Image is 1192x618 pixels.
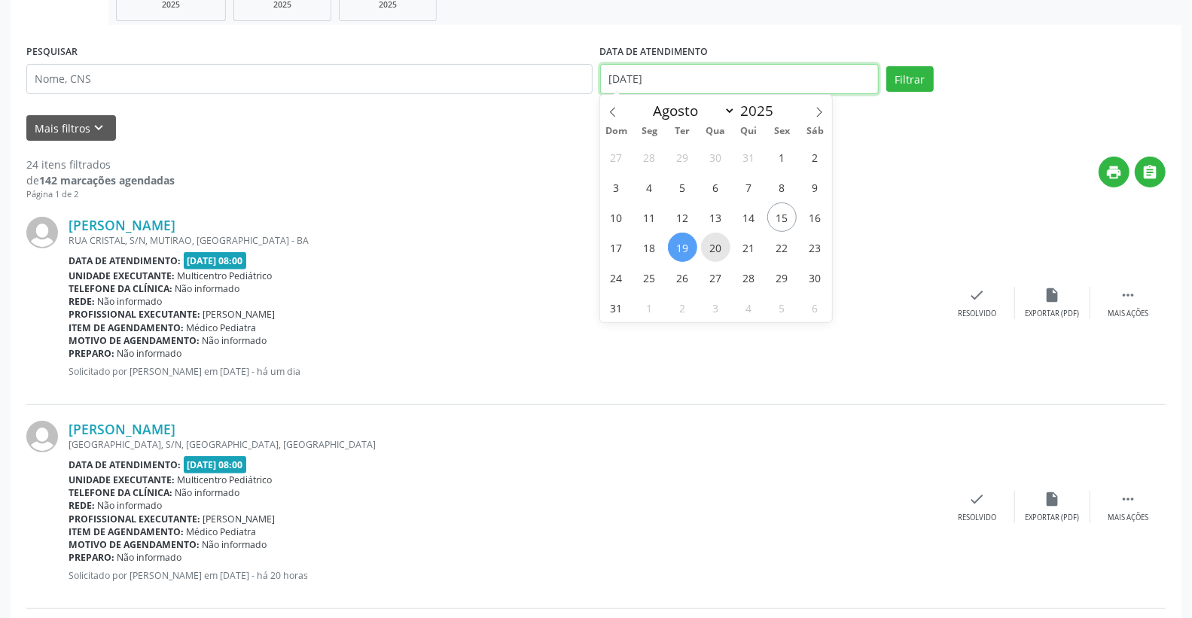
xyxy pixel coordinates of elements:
b: Data de atendimento: [69,458,181,471]
div: 24 itens filtrados [26,157,175,172]
i: check [969,287,986,303]
i: print [1106,164,1123,181]
span: Agosto 24, 2025 [602,263,631,292]
span: Multicentro Pediátrico [178,473,273,486]
input: Selecione um intervalo [600,64,880,94]
a: [PERSON_NAME] [69,421,175,437]
span: Agosto 9, 2025 [800,172,830,202]
span: Não informado [98,499,163,512]
span: Multicentro Pediátrico [178,269,273,282]
div: Exportar (PDF) [1026,513,1080,523]
button: Mais filtroskeyboard_arrow_down [26,115,116,142]
p: Solicitado por [PERSON_NAME] em [DATE] - há 20 horas [69,569,940,582]
span: Médico Pediatra [187,321,257,334]
span: Não informado [203,538,267,551]
b: Unidade executante: [69,473,175,486]
b: Unidade executante: [69,269,175,282]
span: [PERSON_NAME] [203,513,276,525]
span: Agosto 30, 2025 [800,263,830,292]
span: Agosto 17, 2025 [602,233,631,262]
span: Médico Pediatra [187,525,257,538]
span: Agosto 11, 2025 [635,202,664,232]
span: Seg [633,126,666,136]
span: Não informado [117,347,182,360]
i: check [969,491,986,507]
span: Dom [600,126,633,136]
span: Agosto 8, 2025 [767,172,797,202]
b: Profissional executante: [69,513,200,525]
span: Agosto 20, 2025 [701,233,730,262]
span: Agosto 14, 2025 [734,202,764,232]
select: Month [646,100,736,121]
span: [DATE] 08:00 [184,456,247,473]
img: img [26,421,58,452]
label: DATA DE ATENDIMENTO [600,41,709,64]
div: Mais ações [1108,513,1148,523]
span: Agosto 22, 2025 [767,233,797,262]
b: Preparo: [69,347,114,360]
b: Preparo: [69,551,114,564]
b: Motivo de agendamento: [69,334,200,347]
span: [PERSON_NAME] [203,308,276,321]
i:  [1120,491,1136,507]
span: Não informado [117,551,182,564]
span: Agosto 21, 2025 [734,233,764,262]
span: Qui [733,126,766,136]
b: Item de agendamento: [69,525,184,538]
span: Julho 31, 2025 [734,142,764,172]
span: Agosto 4, 2025 [635,172,664,202]
a: [PERSON_NAME] [69,217,175,233]
div: Página 1 de 2 [26,188,175,201]
span: Agosto 7, 2025 [734,172,764,202]
span: Agosto 5, 2025 [668,172,697,202]
b: Data de atendimento: [69,254,181,267]
span: Qua [700,126,733,136]
b: Telefone da clínica: [69,486,172,499]
span: Agosto 3, 2025 [602,172,631,202]
span: Agosto 6, 2025 [701,172,730,202]
div: Mais ações [1108,309,1148,319]
span: [DATE] 08:00 [184,252,247,269]
span: Agosto 12, 2025 [668,202,697,232]
div: de [26,172,175,188]
b: Telefone da clínica: [69,282,172,295]
b: Rede: [69,499,95,512]
span: Agosto 15, 2025 [767,202,797,232]
p: Solicitado por [PERSON_NAME] em [DATE] - há um dia [69,365,940,378]
div: Resolvido [958,513,996,523]
b: Item de agendamento: [69,321,184,334]
input: Nome, CNS [26,64,593,94]
input: Year [736,101,785,120]
span: Agosto 13, 2025 [701,202,730,232]
span: Julho 30, 2025 [701,142,730,172]
button:  [1135,157,1166,187]
i:  [1120,287,1136,303]
span: Sex [766,126,799,136]
span: Setembro 4, 2025 [734,293,764,322]
i: insert_drive_file [1044,287,1061,303]
span: Agosto 29, 2025 [767,263,797,292]
button: Filtrar [886,66,934,92]
span: Agosto 25, 2025 [635,263,664,292]
span: Agosto 28, 2025 [734,263,764,292]
b: Motivo de agendamento: [69,538,200,551]
span: Ter [666,126,700,136]
span: Agosto 10, 2025 [602,202,631,232]
i: keyboard_arrow_down [91,120,108,136]
span: Não informado [175,486,240,499]
span: Não informado [203,334,267,347]
span: Agosto 2, 2025 [800,142,830,172]
span: Não informado [98,295,163,308]
i: insert_drive_file [1044,491,1061,507]
strong: 142 marcações agendadas [39,173,175,187]
span: Agosto 18, 2025 [635,233,664,262]
span: Agosto 16, 2025 [800,202,830,232]
div: Resolvido [958,309,996,319]
span: Setembro 2, 2025 [668,293,697,322]
span: Sáb [799,126,832,136]
button: print [1099,157,1130,187]
span: Agosto 31, 2025 [602,293,631,322]
label: PESQUISAR [26,41,78,64]
span: Agosto 19, 2025 [668,233,697,262]
b: Rede: [69,295,95,308]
